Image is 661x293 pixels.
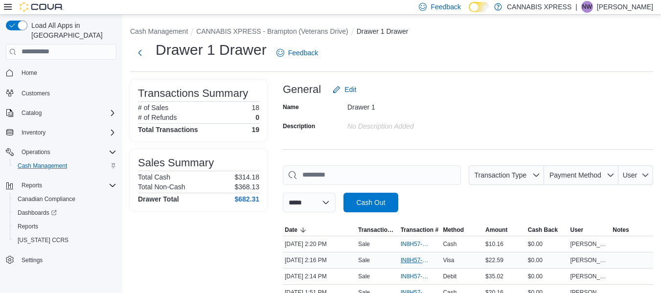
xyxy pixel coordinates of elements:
h4: Drawer Total [138,195,179,203]
p: | [575,1,577,13]
button: CANNABIS XPRESS - Brampton (Veterans Drive) [196,27,348,35]
button: Cash Out [343,193,398,212]
button: Next [130,43,150,63]
span: IN8H57-774808 [401,272,430,280]
p: Sale [358,240,370,248]
input: Dark Mode [469,2,489,12]
span: Method [443,226,464,234]
button: Reports [18,180,46,191]
button: User [569,224,611,236]
span: Cash Management [14,160,116,172]
nav: An example of EuiBreadcrumbs [130,26,653,38]
button: Cash Back [526,224,569,236]
p: $368.13 [234,183,259,191]
span: Canadian Compliance [14,193,116,205]
button: Method [441,224,483,236]
span: Operations [18,146,116,158]
span: $35.02 [485,272,503,280]
button: Transaction Type [469,165,544,185]
span: [PERSON_NAME] [570,272,609,280]
span: Payment Method [549,171,601,179]
p: $314.18 [234,173,259,181]
span: Edit [344,85,356,94]
button: Catalog [18,107,46,119]
button: Edit [329,80,360,99]
span: Settings [18,254,116,266]
button: IN8H57-774816 [401,238,439,250]
h4: 19 [251,126,259,134]
button: Date [283,224,356,236]
span: Amount [485,226,507,234]
p: 0 [255,113,259,121]
span: Transaction Type [358,226,397,234]
span: Reports [14,221,116,232]
span: Dashboards [14,207,116,219]
label: Name [283,103,299,111]
div: [DATE] 2:20 PM [283,238,356,250]
h6: # of Refunds [138,113,177,121]
button: Transaction # [399,224,441,236]
button: Canadian Compliance [10,192,120,206]
span: User [623,171,638,179]
span: Visa [443,256,454,264]
h3: General [283,84,321,95]
div: Nathan Wilson [581,1,593,13]
span: NW [582,1,592,13]
span: $10.16 [485,240,503,248]
span: Notes [613,226,629,234]
span: Washington CCRS [14,234,116,246]
span: $22.59 [485,256,503,264]
nav: Complex example [6,62,116,293]
button: User [618,165,653,185]
span: IN8H57-774816 [401,240,430,248]
input: This is a search bar. As you type, the results lower in the page will automatically filter. [283,165,461,185]
span: Feedback [288,48,318,58]
span: [PERSON_NAME] [570,240,609,248]
button: Inventory [18,127,49,138]
div: Drawer 1 [347,99,479,111]
h3: Sales Summary [138,157,214,169]
span: Customers [22,90,50,97]
span: Reports [18,223,38,230]
label: Description [283,122,315,130]
p: Sale [358,256,370,264]
button: [US_STATE] CCRS [10,233,120,247]
a: Cash Management [14,160,71,172]
div: [DATE] 2:16 PM [283,254,356,266]
span: Cash Out [356,198,385,207]
span: Customers [18,87,116,99]
button: Amount [483,224,526,236]
button: IN8H57-774808 [401,270,439,282]
span: [PERSON_NAME] [570,256,609,264]
span: Debit [443,272,456,280]
span: Reports [18,180,116,191]
a: Dashboards [14,207,61,219]
a: Reports [14,221,42,232]
span: Home [22,69,37,77]
button: Inventory [2,126,120,139]
button: Notes [611,224,653,236]
button: Customers [2,86,120,100]
p: [PERSON_NAME] [597,1,653,13]
h4: Total Transactions [138,126,198,134]
span: Transaction # [401,226,438,234]
button: Cash Management [130,27,188,35]
span: Canadian Compliance [18,195,75,203]
span: Catalog [22,109,42,117]
button: Payment Method [544,165,618,185]
button: Transaction Type [356,224,399,236]
span: Feedback [431,2,460,12]
h6: # of Sales [138,104,168,112]
span: Settings [22,256,43,264]
button: Home [2,66,120,80]
button: Catalog [2,106,120,120]
button: Cash Management [10,159,120,173]
a: Feedback [273,43,322,63]
span: Dashboards [18,209,57,217]
h4: $682.31 [234,195,259,203]
h3: Transactions Summary [138,88,248,99]
a: [US_STATE] CCRS [14,234,72,246]
span: Cash Back [528,226,558,234]
span: Inventory [18,127,116,138]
